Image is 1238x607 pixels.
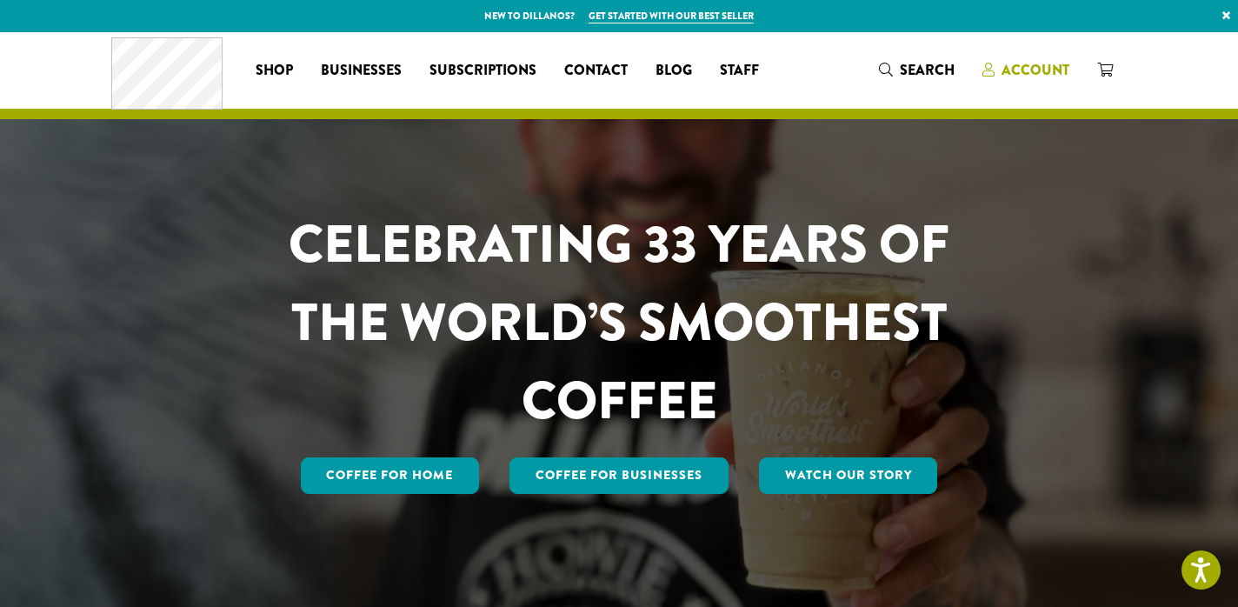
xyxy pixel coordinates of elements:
a: Coffee For Businesses [509,457,729,494]
a: Shop [242,57,307,84]
a: Search [865,56,968,84]
span: Account [1002,60,1069,80]
span: Blog [656,60,692,82]
span: Search [900,60,955,80]
span: Shop [256,60,293,82]
a: Coffee for Home [301,457,480,494]
span: Subscriptions [429,60,536,82]
h1: CELEBRATING 33 YEARS OF THE WORLD’S SMOOTHEST COFFEE [237,205,1001,440]
span: Businesses [321,60,402,82]
span: Staff [720,60,759,82]
a: Watch Our Story [759,457,938,494]
a: Staff [706,57,773,84]
span: Contact [564,60,628,82]
a: Get started with our best seller [589,9,754,23]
